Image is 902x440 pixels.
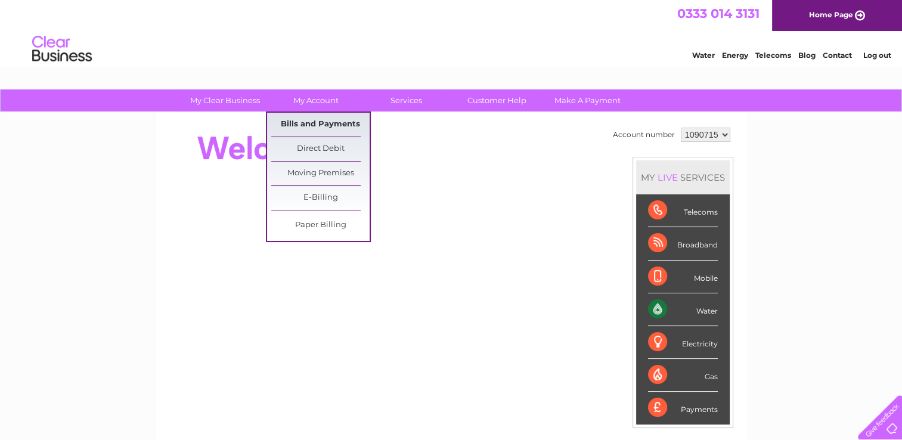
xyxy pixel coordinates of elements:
a: Customer Help [448,89,546,111]
a: Direct Debit [271,137,370,161]
a: Moving Premises [271,162,370,185]
a: Water [692,51,715,60]
div: Gas [648,359,718,392]
a: Make A Payment [538,89,637,111]
div: LIVE [655,172,680,183]
a: Log out [863,51,891,60]
a: Bills and Payments [271,113,370,137]
td: Account number [610,125,678,145]
a: Paper Billing [271,213,370,237]
a: E-Billing [271,186,370,210]
img: logo.png [32,31,92,67]
a: Energy [722,51,748,60]
a: Telecoms [755,51,791,60]
div: Telecoms [648,194,718,227]
a: 0333 014 3131 [677,6,760,21]
div: Water [648,293,718,326]
div: Broadband [648,227,718,260]
a: Services [357,89,455,111]
div: MY SERVICES [636,160,730,194]
div: Mobile [648,261,718,293]
a: My Account [266,89,365,111]
a: Contact [823,51,852,60]
div: Payments [648,392,718,424]
div: Electricity [648,326,718,359]
a: My Clear Business [176,89,274,111]
div: Clear Business is a trading name of Verastar Limited (registered in [GEOGRAPHIC_DATA] No. 3667643... [170,7,733,58]
a: Blog [798,51,816,60]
